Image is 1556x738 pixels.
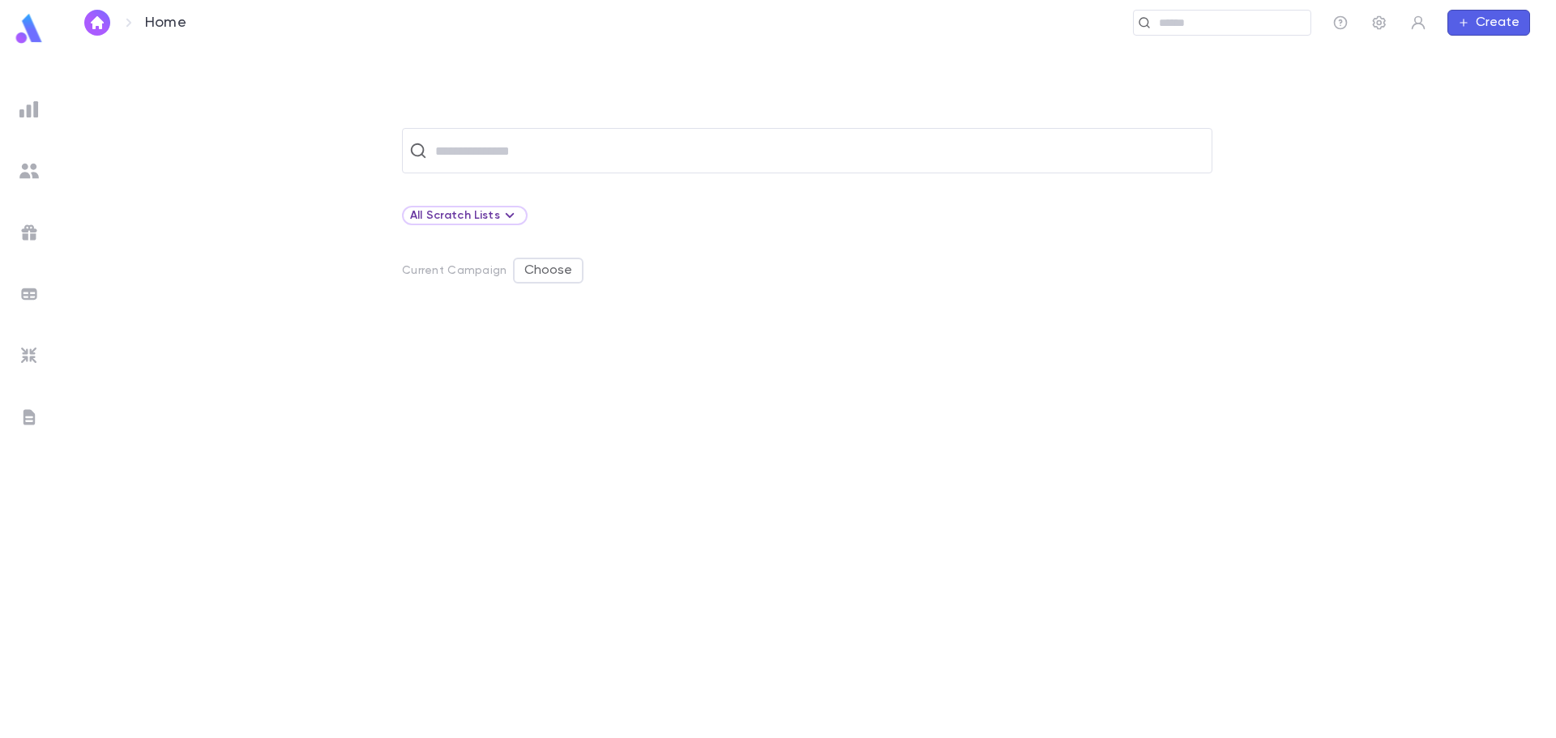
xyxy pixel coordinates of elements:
img: letters_grey.7941b92b52307dd3b8a917253454ce1c.svg [19,407,39,427]
img: reports_grey.c525e4749d1bce6a11f5fe2a8de1b229.svg [19,100,39,119]
img: home_white.a664292cf8c1dea59945f0da9f25487c.svg [88,16,107,29]
button: Create [1447,10,1530,36]
div: All Scratch Lists [402,206,528,225]
img: imports_grey.530a8a0e642e233f2baf0ef88e8c9fcb.svg [19,346,39,365]
img: campaigns_grey.99e729a5f7ee94e3726e6486bddda8f1.svg [19,223,39,242]
button: Choose [513,258,583,284]
img: batches_grey.339ca447c9d9533ef1741baa751efc33.svg [19,284,39,304]
div: All Scratch Lists [410,206,519,225]
p: Home [145,14,186,32]
img: logo [13,13,45,45]
img: students_grey.60c7aba0da46da39d6d829b817ac14fc.svg [19,161,39,181]
p: Current Campaign [402,264,507,277]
